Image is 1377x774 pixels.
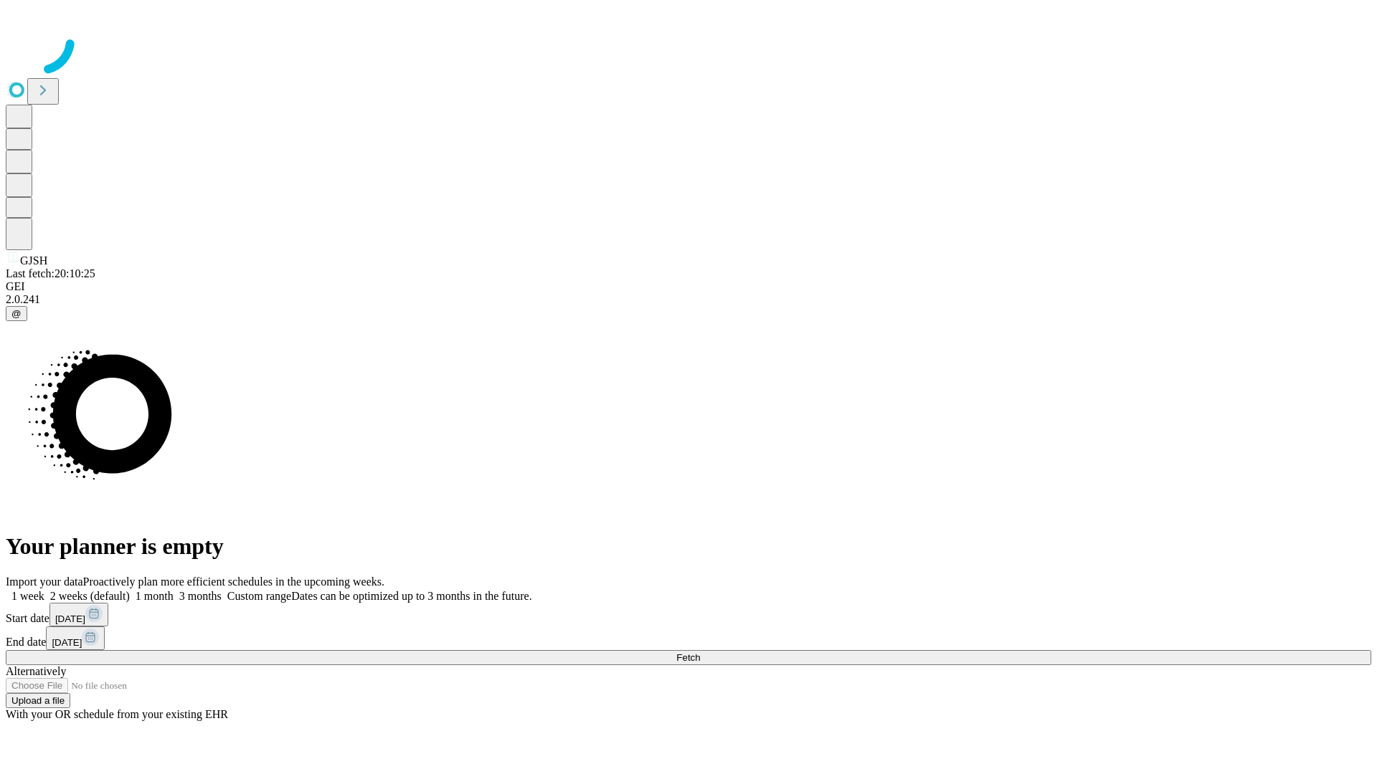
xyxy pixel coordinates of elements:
[6,575,83,588] span: Import your data
[46,626,105,650] button: [DATE]
[6,665,66,677] span: Alternatively
[6,306,27,321] button: @
[6,626,1371,650] div: End date
[6,693,70,708] button: Upload a file
[6,293,1371,306] div: 2.0.241
[11,590,44,602] span: 1 week
[50,590,130,602] span: 2 weeks (default)
[6,533,1371,560] h1: Your planner is empty
[136,590,174,602] span: 1 month
[20,254,47,267] span: GJSH
[11,308,22,319] span: @
[6,280,1371,293] div: GEI
[291,590,531,602] span: Dates can be optimized up to 3 months in the future.
[55,613,85,624] span: [DATE]
[6,603,1371,626] div: Start date
[676,652,700,663] span: Fetch
[6,267,95,279] span: Last fetch: 20:10:25
[83,575,384,588] span: Proactively plan more efficient schedules in the upcoming weeks.
[227,590,291,602] span: Custom range
[52,637,82,648] span: [DATE]
[49,603,108,626] button: [DATE]
[179,590,222,602] span: 3 months
[6,708,228,720] span: With your OR schedule from your existing EHR
[6,650,1371,665] button: Fetch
